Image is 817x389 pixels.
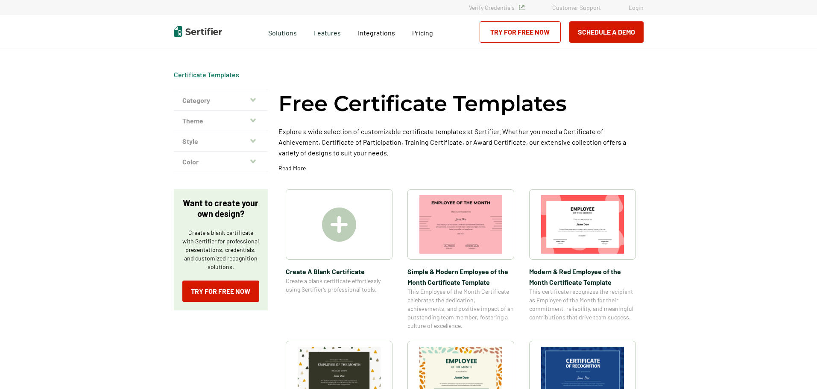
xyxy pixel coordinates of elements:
[286,266,392,277] span: Create A Blank Certificate
[358,26,395,37] a: Integrations
[174,152,268,172] button: Color
[552,4,601,11] a: Customer Support
[278,90,567,117] h1: Free Certificate Templates
[268,26,297,37] span: Solutions
[519,5,524,10] img: Verified
[412,29,433,37] span: Pricing
[182,228,259,271] p: Create a blank certificate with Sertifier for professional presentations, credentials, and custom...
[174,70,239,79] div: Breadcrumb
[278,164,306,173] p: Read More
[182,198,259,219] p: Want to create your own design?
[174,26,222,37] img: Sertifier | Digital Credentialing Platform
[182,281,259,302] a: Try for Free Now
[529,266,636,287] span: Modern & Red Employee of the Month Certificate Template
[419,195,502,254] img: Simple & Modern Employee of the Month Certificate Template
[174,131,268,152] button: Style
[407,287,514,330] span: This Employee of the Month Certificate celebrates the dedication, achievements, and positive impa...
[529,287,636,322] span: This certificate recognizes the recipient as Employee of the Month for their commitment, reliabil...
[541,195,624,254] img: Modern & Red Employee of the Month Certificate Template
[286,277,392,294] span: Create a blank certificate effortlessly using Sertifier’s professional tools.
[278,126,644,158] p: Explore a wide selection of customizable certificate templates at Sertifier. Whether you need a C...
[480,21,561,43] a: Try for Free Now
[412,26,433,37] a: Pricing
[174,70,239,79] a: Certificate Templates
[469,4,524,11] a: Verify Credentials
[174,90,268,111] button: Category
[322,208,356,242] img: Create A Blank Certificate
[407,189,514,330] a: Simple & Modern Employee of the Month Certificate TemplateSimple & Modern Employee of the Month C...
[529,189,636,330] a: Modern & Red Employee of the Month Certificate TemplateModern & Red Employee of the Month Certifi...
[314,26,341,37] span: Features
[407,266,514,287] span: Simple & Modern Employee of the Month Certificate Template
[358,29,395,37] span: Integrations
[174,111,268,131] button: Theme
[629,4,644,11] a: Login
